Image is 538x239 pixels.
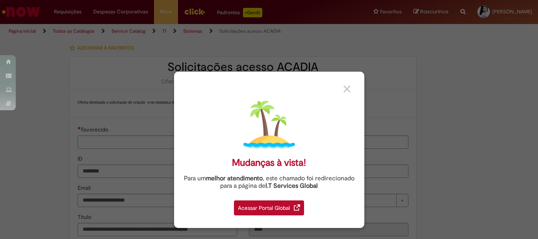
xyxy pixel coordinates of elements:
[234,200,304,215] div: Acessar Portal Global
[234,196,304,215] a: Acessar Portal Global
[243,99,295,150] img: island.png
[343,85,351,93] img: close_button_grey.png
[232,157,306,169] div: Mudanças à vista!
[265,178,318,190] a: I.T Services Global
[180,175,358,190] div: Para um , este chamado foi redirecionado para a página de
[294,204,300,211] img: redirect_link.png
[206,174,263,182] strong: melhor atendimento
